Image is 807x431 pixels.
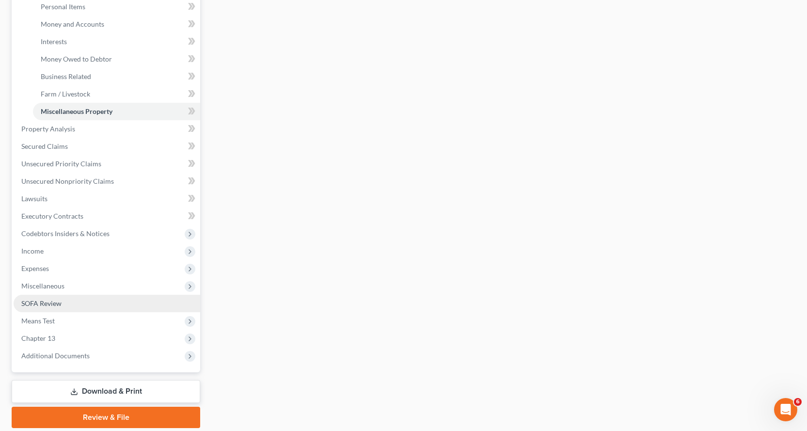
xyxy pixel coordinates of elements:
span: Farm / Livestock [41,90,90,98]
a: Farm / Livestock [33,85,200,103]
span: Secured Claims [21,142,68,150]
span: Chapter 13 [21,334,55,342]
a: Lawsuits [14,190,200,208]
span: Lawsuits [21,194,47,203]
iframe: Intercom live chat [774,398,797,421]
a: Money Owed to Debtor [33,50,200,68]
span: Business Related [41,72,91,80]
span: Money Owed to Debtor [41,55,112,63]
span: Unsecured Nonpriority Claims [21,177,114,185]
span: 6 [794,398,802,406]
a: Money and Accounts [33,16,200,33]
span: Expenses [21,264,49,272]
span: SOFA Review [21,299,62,307]
a: Interests [33,33,200,50]
a: Unsecured Priority Claims [14,155,200,173]
a: Unsecured Nonpriority Claims [14,173,200,190]
a: SOFA Review [14,295,200,312]
a: Executory Contracts [14,208,200,225]
a: Secured Claims [14,138,200,155]
span: Money and Accounts [41,20,104,28]
span: Miscellaneous Property [41,107,112,115]
span: Interests [41,37,67,46]
span: Codebtors Insiders & Notices [21,229,110,238]
span: Property Analysis [21,125,75,133]
a: Miscellaneous Property [33,103,200,120]
a: Business Related [33,68,200,85]
a: Download & Print [12,380,200,403]
span: Additional Documents [21,351,90,360]
span: Income [21,247,44,255]
a: Review & File [12,407,200,428]
span: Unsecured Priority Claims [21,160,101,168]
a: Property Analysis [14,120,200,138]
span: Personal Items [41,2,85,11]
span: Executory Contracts [21,212,83,220]
span: Miscellaneous [21,282,64,290]
span: Means Test [21,317,55,325]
